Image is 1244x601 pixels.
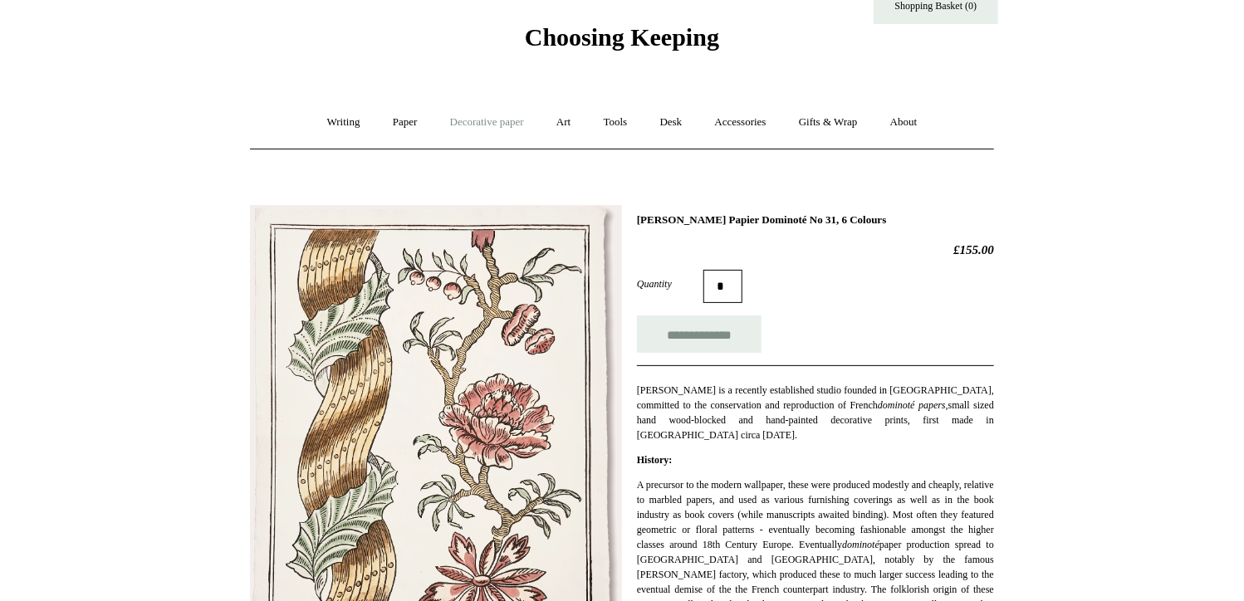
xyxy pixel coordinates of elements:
[435,100,539,144] a: Decorative paper
[637,242,994,257] h2: £155.00
[525,37,719,48] a: Choosing Keeping
[589,100,643,144] a: Tools
[878,399,948,411] em: dominoté papers,
[700,100,781,144] a: Accessories
[525,23,719,51] span: Choosing Keeping
[637,454,673,466] strong: History:
[842,539,879,550] em: dominoté
[637,276,703,291] label: Quantity
[784,100,873,144] a: Gifts & Wrap
[378,100,433,144] a: Paper
[541,100,585,144] a: Art
[875,100,933,144] a: About
[637,213,994,227] h1: [PERSON_NAME] Papier Dominoté No 31, 6 Colours
[637,383,994,442] p: [PERSON_NAME] is a recently established studio founded in [GEOGRAPHIC_DATA], committed to the con...
[312,100,375,144] a: Writing
[645,100,698,144] a: Desk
